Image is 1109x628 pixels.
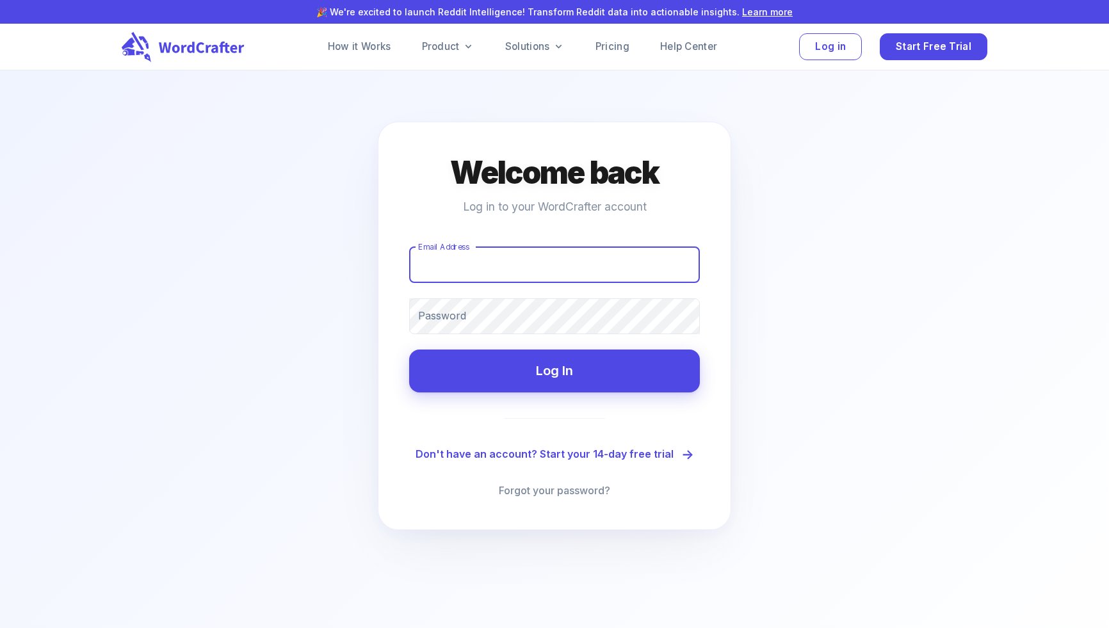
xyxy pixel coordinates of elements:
[20,5,1089,19] p: 🎉 We're excited to launch Reddit Intelligence! Transform Reddit data into actionable insights.
[595,39,629,54] a: Pricing
[880,33,987,61] button: Start Free Trial
[505,39,565,54] a: Solutions
[409,350,700,392] button: Log In
[499,483,610,499] a: Forgot your password?
[815,38,846,56] span: Log in
[799,33,862,61] button: Log in
[742,6,793,17] a: Learn more
[418,241,469,252] label: Email Address
[450,153,659,193] h4: Welcome back
[422,39,474,54] a: Product
[328,39,391,54] a: How it Works
[416,444,694,465] a: Don't have an account? Start your 14-day free trial
[896,38,971,56] span: Start Free Trial
[463,198,647,216] p: Log in to your WordCrafter account
[660,39,717,54] a: Help Center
